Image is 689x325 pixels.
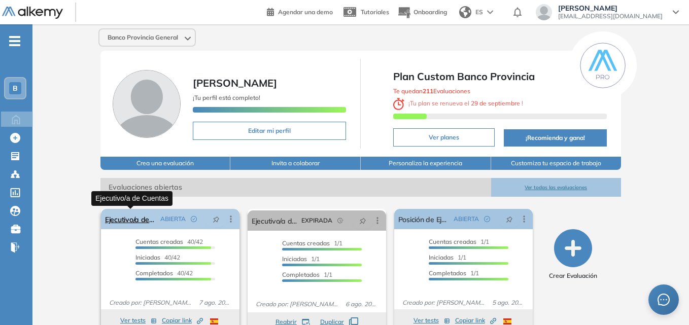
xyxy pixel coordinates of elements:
[213,215,220,223] span: pushpin
[429,254,466,261] span: 1/1
[105,298,195,307] span: Creado por: [PERSON_NAME]
[549,271,597,280] span: Crear Evaluación
[469,99,522,107] b: 29 de septiembre
[504,129,607,147] button: ¡Recomienda y gana!
[484,216,490,222] span: check-circle
[341,300,382,309] span: 6 ago. 2025
[135,254,180,261] span: 40/42
[193,77,277,89] span: [PERSON_NAME]
[267,5,333,17] a: Agendar una demo
[205,211,227,227] button: pushpin
[454,214,479,224] span: ABIERTA
[398,209,450,229] a: Posición de Ejecutivo/a de Cuentas
[429,238,476,245] span: Cuentas creadas
[282,271,320,278] span: Completados
[393,87,470,95] span: Te quedan Evaluaciones
[282,271,332,278] span: 1/1
[393,99,523,107] span: ¡ Tu plan se renueva el !
[558,12,663,20] span: [EMAIL_ADDRESS][DOMAIN_NAME]
[135,269,193,277] span: 40/42
[301,216,332,225] span: EXPIRADA
[658,294,670,306] span: message
[252,210,297,231] a: Ejecutivo/a de Cuentas
[361,157,491,170] button: Personaliza la experiencia
[100,178,491,197] span: Evaluaciones abiertas
[491,157,622,170] button: Customiza tu espacio de trabajo
[191,216,197,222] span: check-circle
[195,298,235,307] span: 7 ago. 2025
[278,8,333,16] span: Agendar una demo
[160,214,186,224] span: ABIERTA
[9,40,20,42] i: -
[135,254,160,261] span: Iniciadas
[498,211,521,227] button: pushpin
[549,229,597,280] button: Crear Evaluación
[361,8,389,16] span: Tutoriales
[108,33,178,42] span: Banco Provincia General
[135,238,203,245] span: 40/42
[359,216,366,225] span: pushpin
[429,269,466,277] span: Completados
[459,6,471,18] img: world
[558,4,663,12] span: [PERSON_NAME]
[393,98,404,110] img: clock-svg
[503,318,511,324] img: ESP
[429,269,479,277] span: 1/1
[429,238,489,245] span: 1/1
[475,8,483,17] span: ES
[423,87,433,95] b: 211
[162,316,203,325] span: Copiar link
[282,255,307,263] span: Iniciadas
[352,212,374,229] button: pushpin
[252,300,341,309] span: Creado por: [PERSON_NAME]
[230,157,361,170] button: Invita a colaborar
[105,209,156,229] a: Ejecutivo/a de Cuentas
[282,255,320,263] span: 1/1
[455,316,496,325] span: Copiar link
[506,215,513,223] span: pushpin
[135,269,173,277] span: Completados
[398,298,488,307] span: Creado por: [PERSON_NAME]
[487,10,493,14] img: arrow
[397,2,447,23] button: Onboarding
[282,239,330,247] span: Cuentas creadas
[193,122,347,140] button: Editar mi perfil
[135,238,183,245] span: Cuentas creadas
[210,318,218,324] img: ESP
[113,70,181,138] img: Foto de perfil
[488,298,529,307] span: 5 ago. 2025
[393,69,607,84] span: Plan Custom Banco Provincia
[2,7,63,19] img: Logo
[91,191,173,206] div: Ejecutivo/a de Cuentas
[282,239,342,247] span: 1/1
[393,128,495,147] button: Ver planes
[13,84,18,92] span: B
[414,8,447,16] span: Onboarding
[100,157,231,170] button: Crea una evaluación
[491,178,622,197] button: Ver todas las evaluaciones
[429,254,454,261] span: Iniciadas
[337,218,343,224] span: field-time
[193,94,260,101] span: ¡Tu perfil está completo!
